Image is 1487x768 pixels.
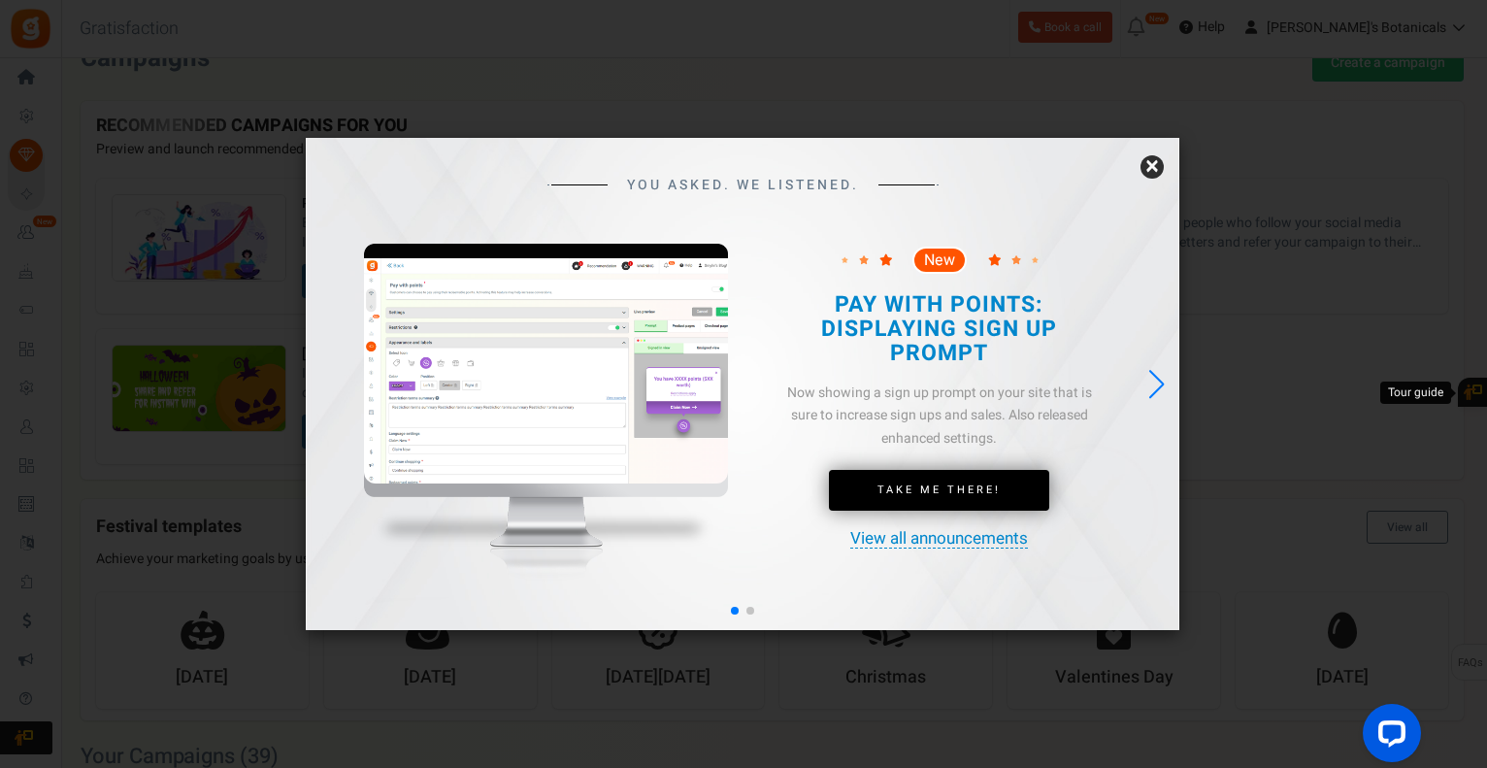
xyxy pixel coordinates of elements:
[829,470,1049,511] a: Take Me There!
[364,244,728,613] img: mockup
[627,178,859,192] span: YOU ASKED. WE LISTENED.
[364,258,728,484] img: screenshot
[790,293,1087,367] h2: PAY WITH POINTS: DISPLAYING SIGN UP PROMPT
[746,607,754,615] span: Go to slide 2
[731,607,739,615] span: Go to slide 1
[1143,363,1170,406] div: Next slide
[1380,382,1451,404] div: Tour guide
[1140,155,1164,179] a: ×
[924,252,955,268] span: New
[774,382,1104,451] div: Now showing a sign up prompt on your site that is sure to increase sign ups and sales. Also relea...
[850,530,1028,549] a: View all announcements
